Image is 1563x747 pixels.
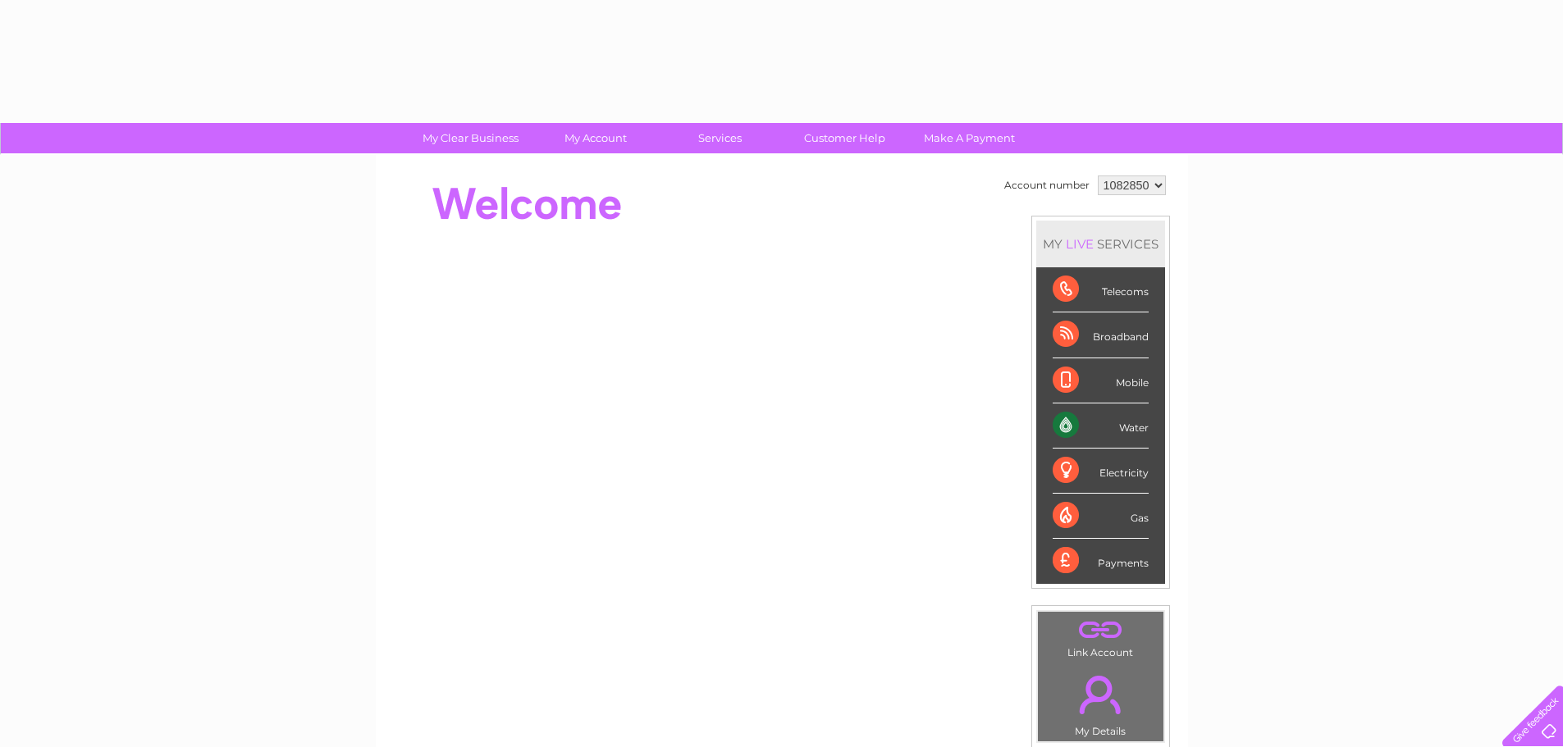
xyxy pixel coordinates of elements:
[528,123,663,153] a: My Account
[1053,267,1149,312] div: Telecoms
[777,123,912,153] a: Customer Help
[1053,358,1149,403] div: Mobile
[652,123,788,153] a: Services
[1053,312,1149,358] div: Broadband
[403,123,538,153] a: My Clear Business
[1037,662,1164,742] td: My Details
[1042,666,1159,723] a: .
[1063,236,1097,252] div: LIVE
[1036,221,1165,267] div: MY SERVICES
[902,123,1037,153] a: Make A Payment
[1053,539,1149,583] div: Payments
[1053,403,1149,449] div: Water
[1042,616,1159,645] a: .
[1053,494,1149,539] div: Gas
[1037,611,1164,663] td: Link Account
[1053,449,1149,494] div: Electricity
[1000,171,1094,199] td: Account number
